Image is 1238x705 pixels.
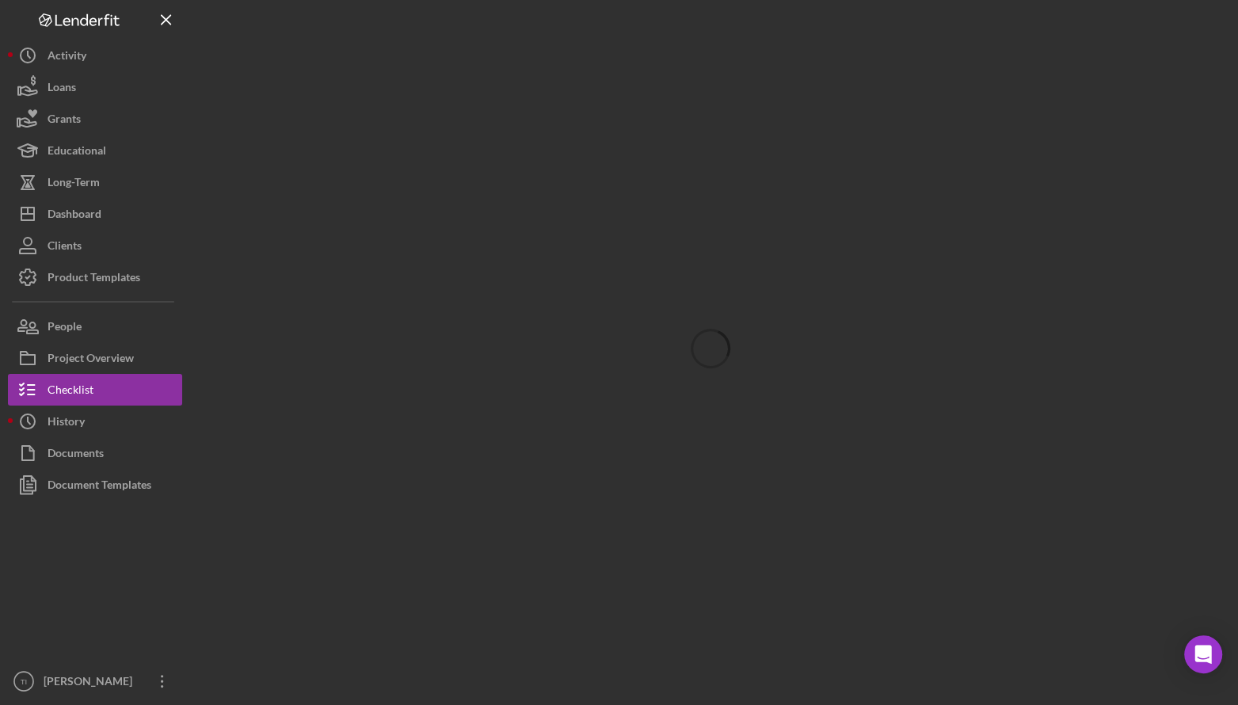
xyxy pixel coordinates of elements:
div: [PERSON_NAME] [40,665,143,701]
button: TI[PERSON_NAME] [8,665,182,697]
button: Dashboard [8,198,182,230]
button: Educational [8,135,182,166]
button: Checklist [8,374,182,406]
text: TI [21,677,28,686]
div: Project Overview [48,342,134,378]
button: Product Templates [8,261,182,293]
div: Checklist [48,374,93,410]
button: Grants [8,103,182,135]
button: Project Overview [8,342,182,374]
div: Dashboard [48,198,101,234]
div: Product Templates [48,261,140,297]
button: History [8,406,182,437]
div: Clients [48,230,82,265]
div: Educational [48,135,106,170]
button: People [8,311,182,342]
div: History [48,406,85,441]
div: Grants [48,103,81,139]
button: Clients [8,230,182,261]
div: Open Intercom Messenger [1184,635,1222,673]
div: Documents [48,437,104,473]
div: Loans [48,71,76,107]
div: People [48,311,82,346]
button: Long-Term [8,166,182,198]
button: Documents [8,437,182,469]
div: Long-Term [48,166,100,202]
div: Document Templates [48,469,151,505]
button: Loans [8,71,182,103]
button: Activity [8,40,182,71]
div: Activity [48,40,86,75]
button: Document Templates [8,469,182,501]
